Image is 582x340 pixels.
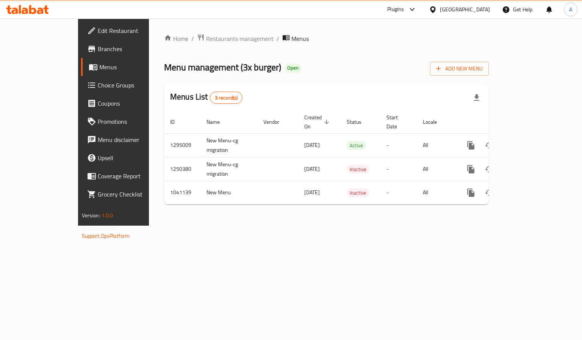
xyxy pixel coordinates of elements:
[164,111,541,204] table: enhanced table
[423,117,447,126] span: Locale
[164,157,200,181] td: 1250380
[284,64,302,73] div: Open
[462,160,480,178] button: more
[291,34,309,43] span: Menus
[164,181,200,204] td: 1041139
[170,91,242,104] h2: Menus List
[81,76,175,94] a: Choice Groups
[81,22,175,40] a: Edit Restaurant
[98,190,169,199] span: Grocery Checklist
[81,112,175,131] a: Promotions
[81,185,175,203] a: Grocery Checklist
[98,81,169,90] span: Choice Groups
[197,34,274,44] a: Restaurants management
[98,172,169,181] span: Coverage Report
[284,65,302,71] span: Open
[98,99,169,108] span: Coupons
[417,157,456,181] td: All
[164,133,200,157] td: 1295009
[206,34,274,43] span: Restaurants management
[82,231,130,241] a: Support.OpsPlatform
[347,117,371,126] span: Status
[436,64,483,73] span: Add New Menu
[98,153,169,162] span: Upsell
[263,117,289,126] span: Vendor
[304,113,332,131] span: Created On
[81,131,175,149] a: Menu disclaimer
[164,34,489,44] nav: breadcrumb
[347,189,369,197] span: Inactive
[102,211,113,220] span: 1.0.0
[468,89,486,107] div: Export file
[98,117,169,126] span: Promotions
[81,40,175,58] a: Branches
[380,181,417,204] td: -
[81,94,175,112] a: Coupons
[81,149,175,167] a: Upsell
[440,5,490,14] div: [GEOGRAPHIC_DATA]
[170,117,185,126] span: ID
[210,94,242,101] span: 3 record(s)
[347,188,369,197] div: Inactive
[480,184,498,202] button: Change Status
[462,136,480,154] button: more
[82,211,100,220] span: Version:
[164,59,281,76] span: Menu management ( 3x burger )
[200,133,257,157] td: New Menu-cg migration
[430,62,489,76] button: Add New Menu
[387,5,404,14] div: Plugins
[462,184,480,202] button: more
[569,5,572,14] span: A
[82,223,117,233] span: Get support on:
[480,136,498,154] button: Change Status
[98,44,169,53] span: Branches
[277,34,279,43] li: /
[98,26,169,35] span: Edit Restaurant
[380,133,417,157] td: -
[200,157,257,181] td: New Menu-cg migration
[200,181,257,204] td: New Menu
[304,164,320,174] span: [DATE]
[347,141,366,150] span: Active
[164,34,188,43] a: Home
[207,117,230,126] span: Name
[210,92,243,104] div: Total records count
[456,111,541,134] th: Actions
[191,34,194,43] li: /
[386,113,408,131] span: Start Date
[99,62,169,72] span: Menus
[417,181,456,204] td: All
[81,58,175,76] a: Menus
[380,157,417,181] td: -
[347,165,369,174] span: Inactive
[98,135,169,144] span: Menu disclaimer
[81,167,175,185] a: Coverage Report
[417,133,456,157] td: All
[304,187,320,197] span: [DATE]
[480,160,498,178] button: Change Status
[304,140,320,150] span: [DATE]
